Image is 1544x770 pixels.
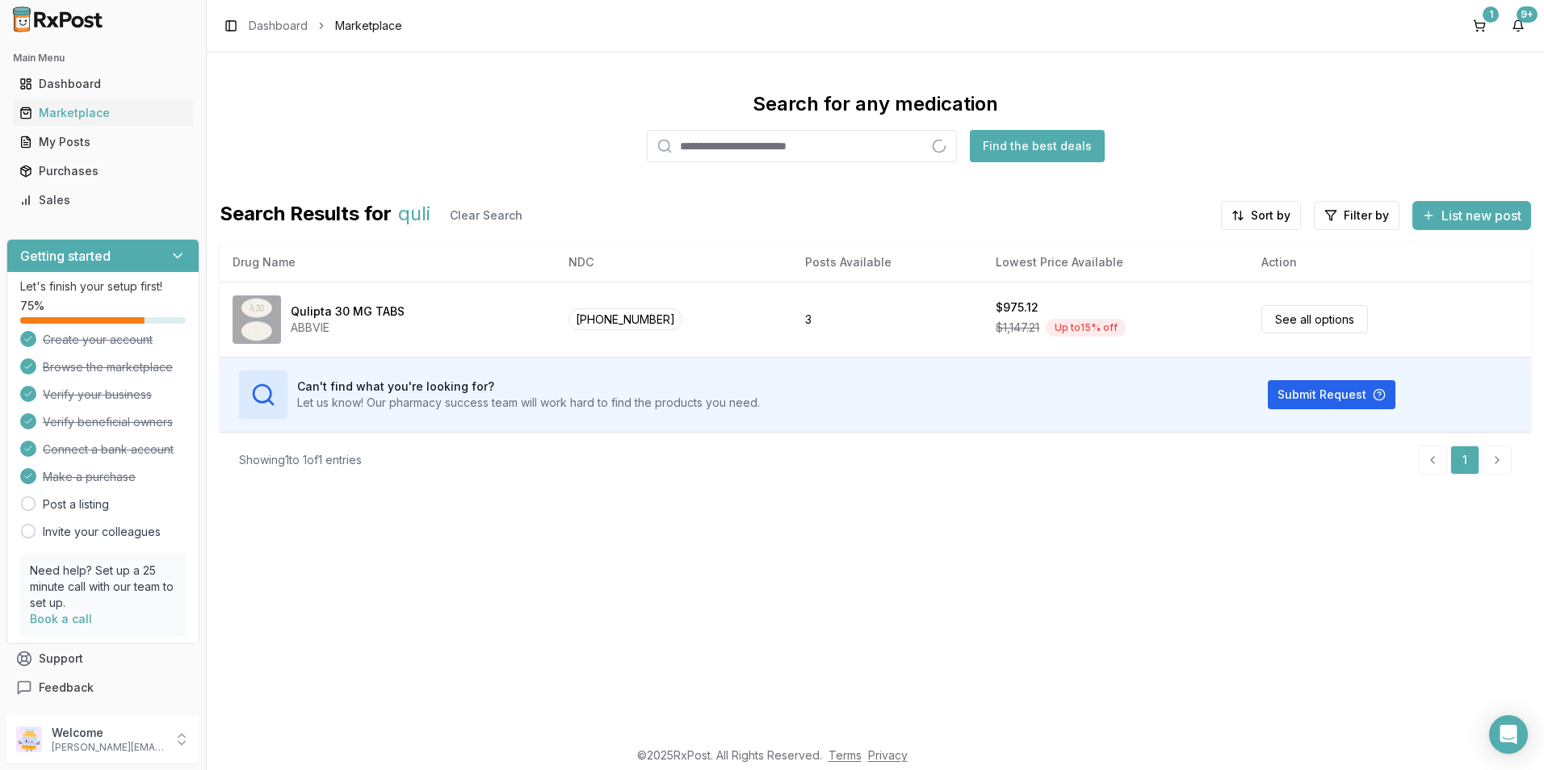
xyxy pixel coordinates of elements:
span: Browse the marketplace [43,359,173,375]
div: Open Intercom Messenger [1489,715,1528,754]
a: Privacy [868,748,908,762]
img: RxPost Logo [6,6,110,32]
th: Lowest Price Available [983,243,1248,282]
img: User avatar [16,726,42,752]
th: Posts Available [792,243,983,282]
a: Sales [13,186,193,215]
a: Post a listing [43,496,109,513]
a: My Posts [13,128,193,157]
p: Let's finish your setup first! [20,278,186,295]
button: Sales [6,187,199,213]
button: Clear Search [437,201,535,230]
h3: Getting started [20,246,111,266]
a: Marketplace [13,98,193,128]
button: My Posts [6,129,199,155]
th: Action [1248,243,1531,282]
span: List new post [1441,206,1521,225]
a: List new post [1412,209,1531,225]
span: Create your account [43,332,153,348]
button: 9+ [1505,13,1531,39]
nav: pagination [1418,446,1512,475]
span: Search Results for [220,201,392,230]
span: 75 % [20,298,44,314]
div: My Posts [19,134,187,150]
a: 1 [1450,446,1479,475]
td: 3 [792,282,983,357]
h3: Can't find what you're looking for? [297,379,760,395]
button: Dashboard [6,71,199,97]
button: Feedback [6,673,199,702]
div: 1 [1483,6,1499,23]
div: Qulipta 30 MG TABS [291,303,405,320]
a: Purchases [13,157,193,186]
span: Verify your business [43,387,152,403]
button: List new post [1412,201,1531,230]
div: Up to 15 % off [1046,319,1127,337]
span: [PHONE_NUMBER] [569,308,682,330]
div: $975.12 [996,299,1038,316]
a: See all options [1261,305,1368,333]
div: Marketplace [19,105,187,121]
a: Dashboard [249,18,308,34]
button: Purchases [6,158,199,184]
span: $1,147.21 [996,320,1039,336]
a: Book a call [30,612,92,626]
a: Terms [829,748,862,762]
p: Let us know! Our pharmacy success team will work hard to find the products you need. [297,395,760,411]
div: Purchases [19,163,187,179]
div: Sales [19,192,187,208]
span: Feedback [39,680,94,696]
div: Search for any medication [753,91,998,117]
div: ABBVIE [291,320,405,336]
th: NDC [556,243,793,282]
span: Marketplace [335,18,402,34]
span: Make a purchase [43,469,136,485]
a: Invite your colleagues [43,524,161,540]
p: [PERSON_NAME][EMAIL_ADDRESS][DOMAIN_NAME] [52,741,164,754]
button: Sort by [1221,201,1301,230]
button: Filter by [1314,201,1399,230]
h2: Main Menu [13,52,193,65]
span: Connect a bank account [43,441,174,458]
button: Submit Request [1268,380,1395,409]
a: Dashboard [13,69,193,98]
img: Qulipta 30 MG TABS [233,295,281,344]
p: Need help? Set up a 25 minute call with our team to set up. [30,563,176,611]
span: quli [398,201,430,230]
nav: breadcrumb [249,18,402,34]
div: Showing 1 to 1 of 1 entries [239,452,362,468]
span: Filter by [1344,207,1389,224]
span: Sort by [1251,207,1290,224]
span: Verify beneficial owners [43,414,173,430]
button: Support [6,644,199,673]
button: Marketplace [6,100,199,126]
p: Welcome [52,725,164,741]
th: Drug Name [220,243,556,282]
button: Find the best deals [970,130,1105,162]
button: 1 [1466,13,1492,39]
div: Dashboard [19,76,187,92]
div: 9+ [1517,6,1538,23]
